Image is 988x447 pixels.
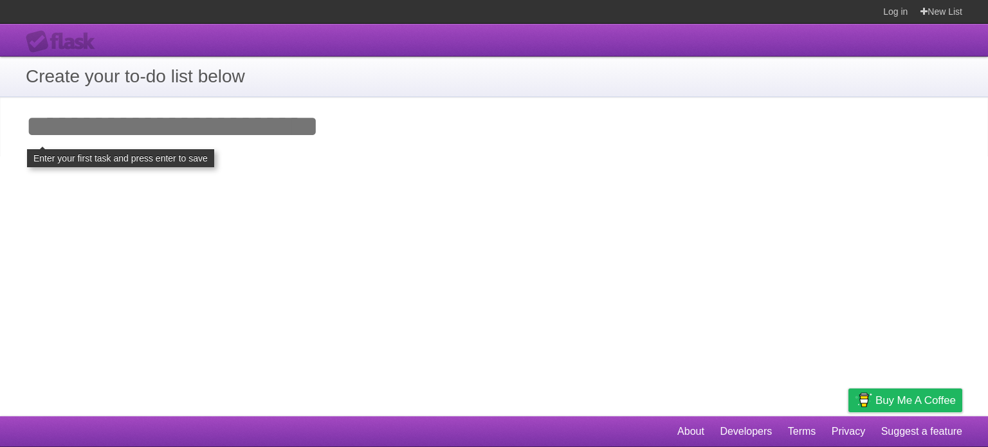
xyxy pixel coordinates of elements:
[848,388,962,412] a: Buy me a coffee
[788,419,816,444] a: Terms
[875,389,956,412] span: Buy me a coffee
[26,30,103,53] div: Flask
[677,419,704,444] a: About
[720,419,772,444] a: Developers
[832,419,865,444] a: Privacy
[855,389,872,411] img: Buy me a coffee
[881,419,962,444] a: Suggest a feature
[26,63,962,90] h1: Create your to-do list below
